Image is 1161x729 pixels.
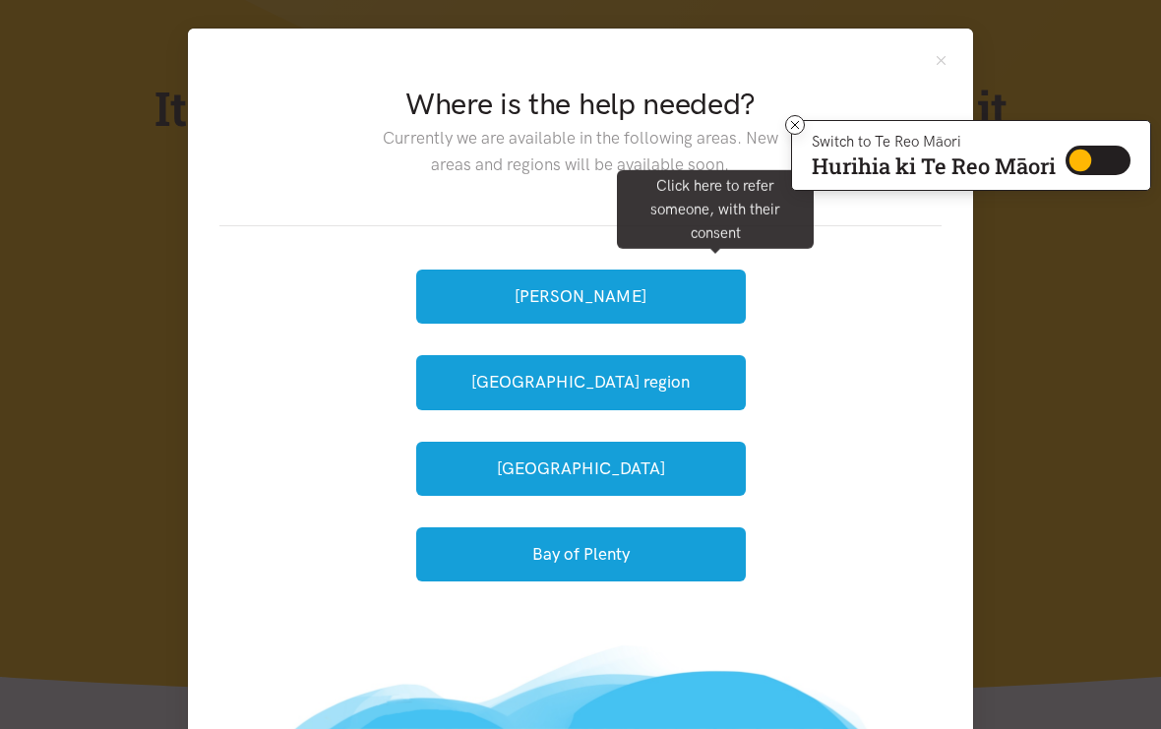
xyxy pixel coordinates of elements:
[367,84,793,125] h2: Where is the help needed?
[416,355,746,409] button: [GEOGRAPHIC_DATA] region
[812,157,1056,175] p: Hurihia ki Te Reo Māori
[617,169,814,248] div: Click here to refer someone, with their consent
[416,527,746,581] button: Bay of Plenty
[367,125,793,178] p: Currently we are available in the following areas. New areas and regions will be available soon.
[416,442,746,496] button: [GEOGRAPHIC_DATA]
[416,270,746,324] button: [PERSON_NAME]
[933,52,949,69] button: Close
[812,136,1056,148] p: Switch to Te Reo Māori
